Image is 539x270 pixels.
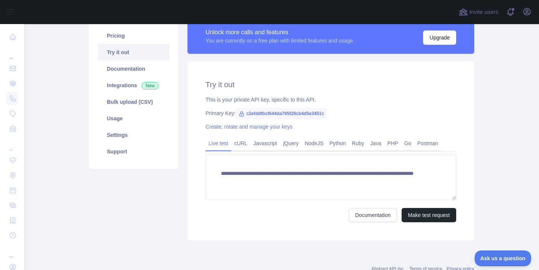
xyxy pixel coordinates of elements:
[236,108,327,119] span: c2efddfbcf644da795f29cb4d5e3451c
[98,77,169,94] a: Integrations New
[423,30,456,45] button: Upgrade
[98,127,169,143] a: Settings
[206,109,456,117] div: Primary Key:
[6,45,18,60] div: ...
[206,137,231,149] a: Live test
[384,137,401,149] a: PHP
[206,79,456,90] h2: Try it out
[98,110,169,127] a: Usage
[475,250,531,266] iframe: Toggle Customer Support
[469,8,498,17] span: Invite users
[231,137,250,149] a: cURL
[142,82,159,89] span: New
[349,208,397,222] a: Documentation
[301,137,326,149] a: NodeJS
[280,137,301,149] a: jQuery
[98,61,169,77] a: Documentation
[98,27,169,44] a: Pricing
[414,137,441,149] a: Postman
[98,143,169,160] a: Support
[349,137,367,149] a: Ruby
[6,244,18,259] div: ...
[326,137,349,149] a: Python
[402,208,456,222] button: Make test request
[457,6,500,18] button: Invite users
[206,37,353,44] div: You are currently on a free plan with limited features and usage
[98,44,169,61] a: Try it out
[367,137,385,149] a: Java
[98,94,169,110] a: Bulk upload (CSV)
[401,137,414,149] a: Go
[250,137,280,149] a: Javascript
[206,28,353,37] div: Unlock more calls and features
[206,96,456,103] div: This is your private API key, specific to this API.
[206,124,292,130] a: Create, rotate and manage your keys
[6,137,18,152] div: ...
